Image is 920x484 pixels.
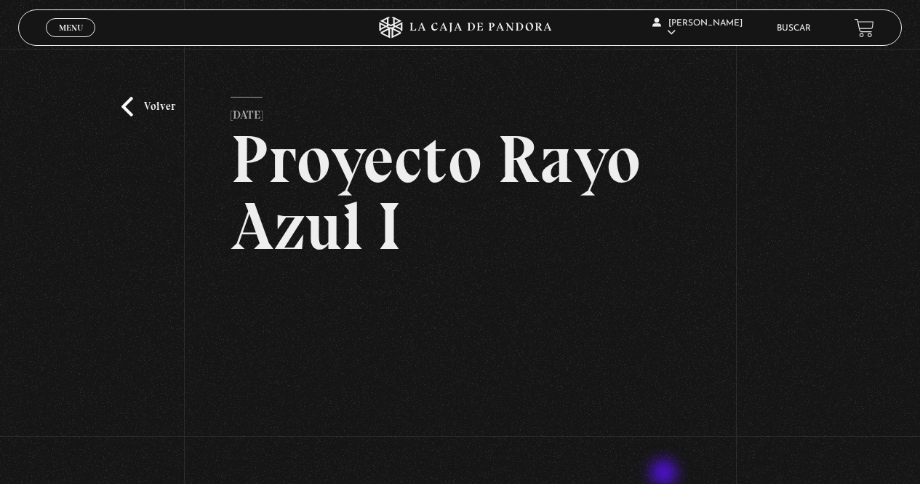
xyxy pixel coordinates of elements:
span: Menu [59,23,83,32]
span: [PERSON_NAME] [652,19,743,37]
a: Buscar [777,24,811,33]
p: [DATE] [231,97,263,126]
a: View your shopping cart [855,18,874,38]
h2: Proyecto Rayo Azul I [231,126,689,260]
a: Volver [121,97,175,116]
span: Cerrar [54,36,88,46]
